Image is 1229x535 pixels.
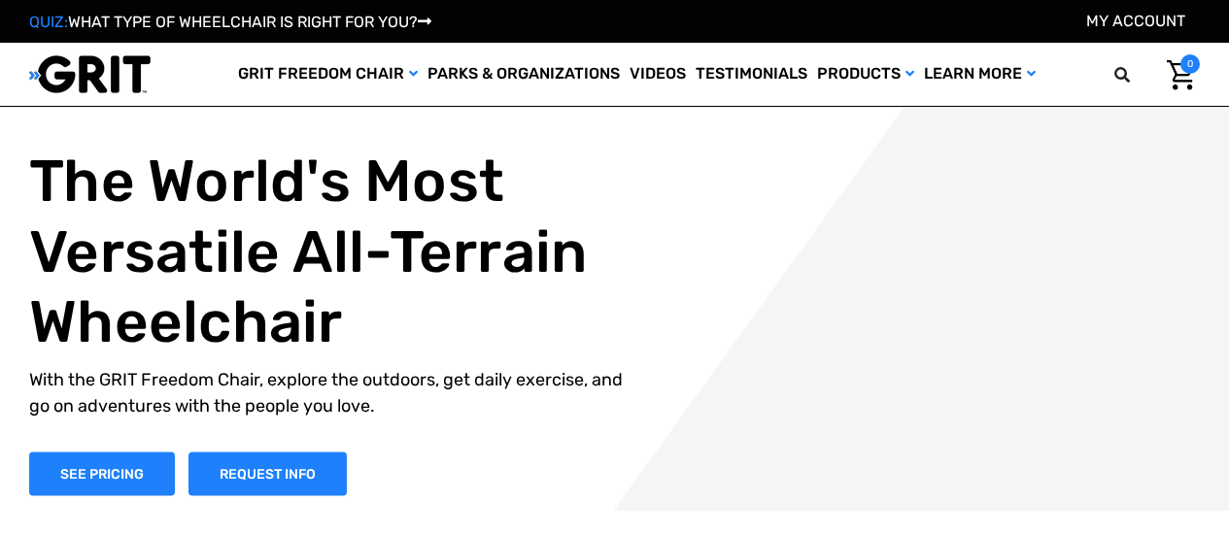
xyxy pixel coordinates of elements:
a: Slide number 1, Request Information [188,451,347,495]
a: Products [812,43,919,106]
a: Testimonials [691,43,812,106]
span: QUIZ: [29,13,68,31]
a: Account [1086,12,1185,30]
a: Cart with 0 items [1152,54,1200,95]
a: Learn More [919,43,1041,106]
a: Videos [625,43,691,106]
img: Cart [1167,60,1195,90]
a: Parks & Organizations [423,43,625,106]
a: GRIT Freedom Chair [233,43,423,106]
input: Search [1123,54,1152,95]
span: 0 [1180,54,1200,74]
a: QUIZ:WHAT TYPE OF WHEELCHAIR IS RIGHT FOR YOU? [29,13,431,31]
h1: The World's Most Versatile All-Terrain Wheelchair [29,147,630,356]
a: Shop Now [29,451,175,495]
img: GRIT All-Terrain Wheelchair and Mobility Equipment [29,54,151,94]
p: With the GRIT Freedom Chair, explore the outdoors, get daily exercise, and go on adventures with ... [29,366,630,418]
